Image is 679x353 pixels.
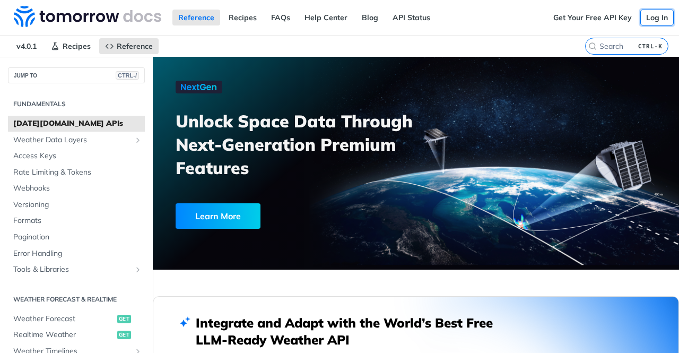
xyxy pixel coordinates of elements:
span: Weather Forecast [13,314,115,324]
h2: Weather Forecast & realtime [8,295,145,304]
a: Webhooks [8,180,145,196]
a: Access Keys [8,148,145,164]
a: API Status [387,10,436,25]
span: Reference [117,41,153,51]
a: Rate Limiting & Tokens [8,165,145,180]
span: Access Keys [13,151,142,161]
img: NextGen [176,81,222,93]
span: Weather Data Layers [13,135,131,145]
span: v4.0.1 [11,38,42,54]
a: Log In [640,10,674,25]
h2: Integrate and Adapt with the World’s Best Free LLM-Ready Weather API [196,314,509,348]
a: Blog [356,10,384,25]
span: get [117,331,131,339]
a: Learn More [176,203,377,229]
h2: Fundamentals [8,99,145,109]
a: Help Center [299,10,353,25]
a: Reference [99,38,159,54]
button: JUMP TOCTRL-/ [8,67,145,83]
a: Error Handling [8,246,145,262]
a: Realtime Weatherget [8,327,145,343]
a: FAQs [265,10,296,25]
img: Tomorrow.io Weather API Docs [14,6,161,27]
a: Tools & LibrariesShow subpages for Tools & Libraries [8,262,145,278]
span: Pagination [13,232,142,243]
span: Formats [13,216,142,226]
a: Pagination [8,229,145,245]
a: Weather Forecastget [8,311,145,327]
a: Get Your Free API Key [547,10,638,25]
span: [DATE][DOMAIN_NAME] APIs [13,118,142,129]
a: Recipes [223,10,263,25]
div: Learn More [176,203,260,229]
a: Reference [172,10,220,25]
button: Show subpages for Tools & Libraries [134,265,142,274]
button: Show subpages for Weather Data Layers [134,136,142,144]
span: CTRL-/ [116,71,139,80]
span: get [117,315,131,323]
span: Webhooks [13,183,142,194]
a: Versioning [8,197,145,213]
a: [DATE][DOMAIN_NAME] APIs [8,116,145,132]
span: Recipes [63,41,91,51]
span: Tools & Libraries [13,264,131,275]
kbd: CTRL-K [636,41,665,51]
span: Realtime Weather [13,330,115,340]
h3: Unlock Space Data Through Next-Generation Premium Features [176,109,428,179]
span: Versioning [13,200,142,210]
span: Rate Limiting & Tokens [13,167,142,178]
span: Error Handling [13,248,142,259]
a: Formats [8,213,145,229]
a: Recipes [45,38,97,54]
svg: Search [588,42,597,50]
a: Weather Data LayersShow subpages for Weather Data Layers [8,132,145,148]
